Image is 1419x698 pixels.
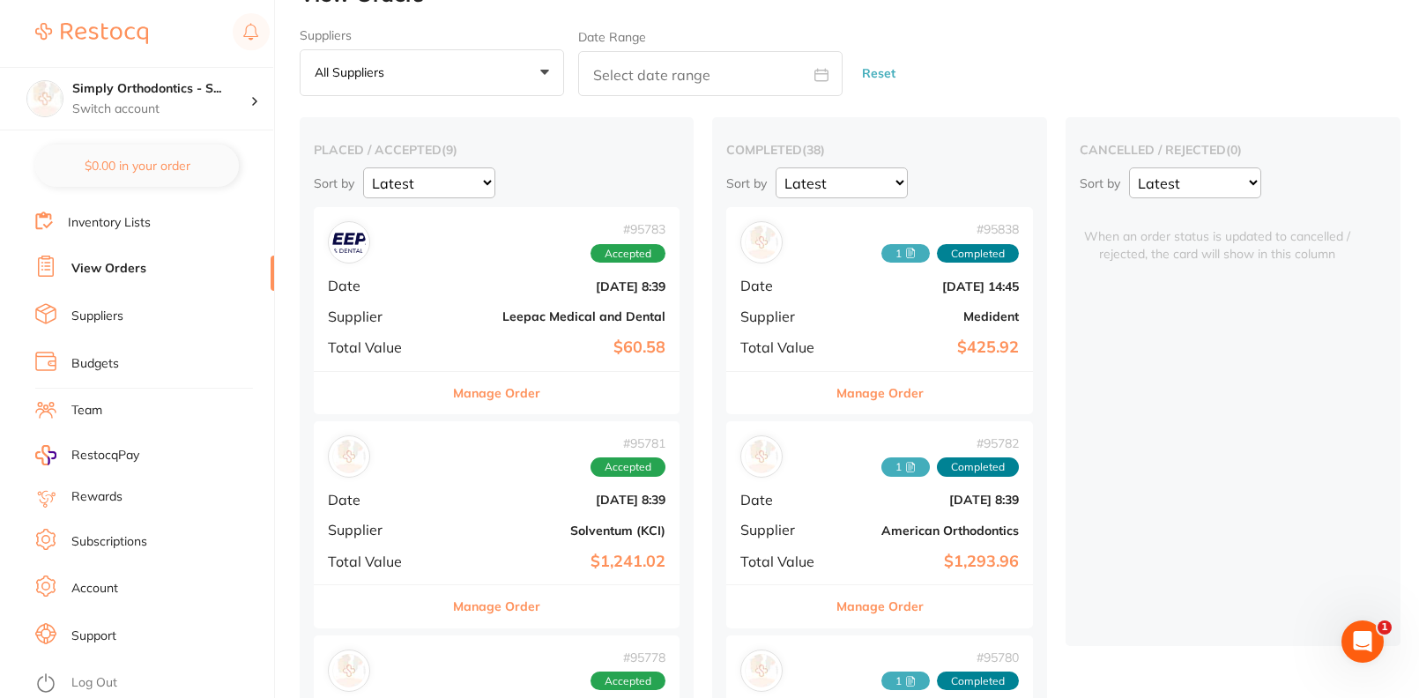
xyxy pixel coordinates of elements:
span: Date [740,492,828,508]
span: Accepted [591,457,665,477]
a: Budgets [71,355,119,373]
h2: cancelled / rejected ( 0 ) [1080,142,1386,158]
b: $60.58 [449,338,665,357]
p: Sort by [726,175,767,191]
p: Sort by [314,175,354,191]
img: Orthomax [745,654,778,687]
a: Log Out [71,674,117,692]
span: Completed [937,672,1019,691]
div: Leepac Medical and Dental#95783AcceptedDate[DATE] 8:39SupplierLeepac Medical and DentalTotal Valu... [314,207,680,414]
button: Manage Order [453,585,540,627]
b: Medident [843,309,1019,323]
p: All suppliers [315,64,391,80]
h4: Simply Orthodontics - Sydenham [72,80,250,98]
label: Suppliers [300,28,564,42]
span: 1 [1378,620,1392,635]
img: American Orthodontics [745,440,778,473]
b: $1,293.96 [843,553,1019,571]
span: Received [881,244,930,264]
b: [DATE] 8:39 [843,493,1019,507]
button: $0.00 in your order [35,145,239,187]
span: Date [328,492,435,508]
span: Supplier [740,308,828,324]
button: Manage Order [453,372,540,414]
span: # 95838 [881,222,1019,236]
iframe: Intercom live chat [1341,620,1384,663]
a: Subscriptions [71,533,147,551]
button: Manage Order [836,372,924,414]
span: Total Value [740,339,828,355]
a: Support [71,627,116,645]
span: Supplier [328,522,435,538]
a: Account [71,580,118,598]
img: Restocq Logo [35,23,148,44]
h2: placed / accepted ( 9 ) [314,142,680,158]
input: Select date range [578,51,843,96]
span: Supplier [740,522,828,538]
a: Rewards [71,488,123,506]
span: Total Value [328,339,435,355]
button: Log Out [35,670,269,698]
span: # 95781 [591,436,665,450]
span: Accepted [591,672,665,691]
b: American Orthodontics [843,523,1019,538]
button: Manage Order [836,585,924,627]
a: View Orders [71,260,146,278]
a: Team [71,402,102,420]
span: # 95782 [881,436,1019,450]
div: Solventum (KCI)#95781AcceptedDate[DATE] 8:39SupplierSolventum (KCI)Total Value$1,241.02Manage Order [314,421,680,628]
button: Reset [857,50,901,97]
b: $1,241.02 [449,553,665,571]
label: Date Range [578,30,646,44]
span: # 95778 [591,650,665,665]
img: Leepac Medical and Dental [332,226,366,259]
h2: completed ( 38 ) [726,142,1033,158]
b: [DATE] 8:39 [449,279,665,293]
span: Accepted [591,244,665,264]
a: RestocqPay [35,445,139,465]
a: Inventory Lists [68,214,151,232]
span: Date [328,278,435,293]
p: Sort by [1080,175,1120,191]
b: Solventum (KCI) [449,523,665,538]
span: Completed [937,244,1019,264]
span: Total Value [740,553,828,569]
b: [DATE] 14:45 [843,279,1019,293]
span: Supplier [328,308,435,324]
b: $425.92 [843,338,1019,357]
a: Suppliers [71,308,123,325]
span: # 95783 [591,222,665,236]
img: Solventum (KCI) [332,440,366,473]
span: Completed [937,457,1019,477]
span: Date [740,278,828,293]
span: When an order status is updated to cancelled / rejected, the card will show in this column [1080,207,1355,263]
span: Received [881,457,930,477]
img: Medident [745,226,778,259]
b: Leepac Medical and Dental [449,309,665,323]
span: Received [881,672,930,691]
img: Horseley Dental [332,654,366,687]
span: # 95780 [881,650,1019,665]
span: Total Value [328,553,435,569]
button: All suppliers [300,49,564,97]
a: Restocq Logo [35,13,148,54]
b: [DATE] 8:39 [449,493,665,507]
span: RestocqPay [71,447,139,464]
img: Simply Orthodontics - Sydenham [27,81,63,116]
img: RestocqPay [35,445,56,465]
p: Switch account [72,100,250,118]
